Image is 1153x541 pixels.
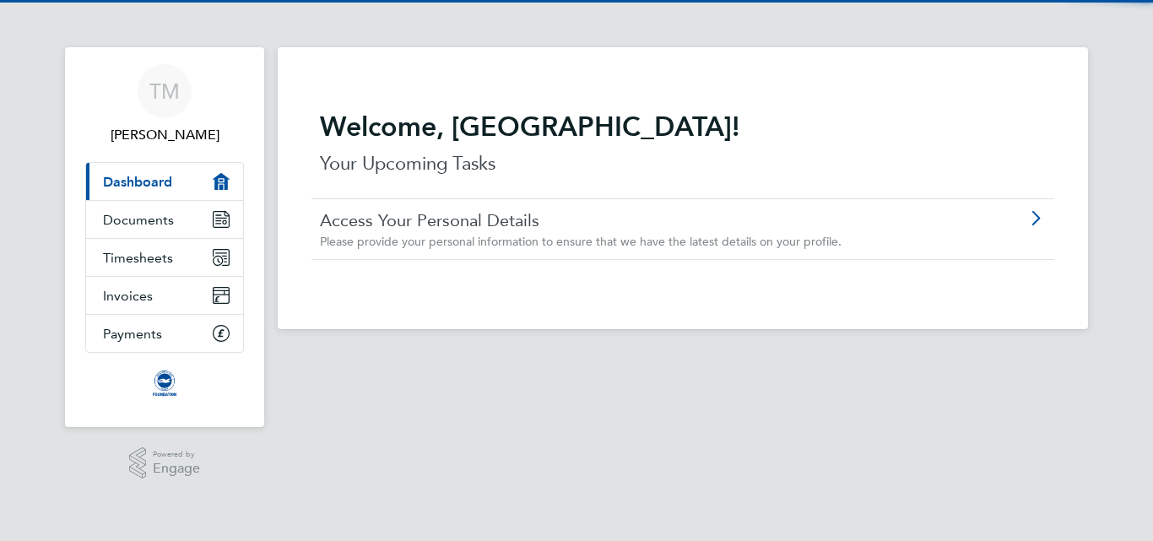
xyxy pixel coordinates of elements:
[149,80,180,102] span: TM
[103,250,173,266] span: Timesheets
[320,110,1046,143] h2: Welcome, [GEOGRAPHIC_DATA]!
[320,234,842,249] span: Please provide your personal information to ensure that we have the latest details on your profile.
[103,288,153,304] span: Invoices
[65,47,264,427] nav: Main navigation
[103,326,162,342] span: Payments
[153,462,200,476] span: Engage
[86,315,243,352] a: Payments
[85,64,244,145] a: TM[PERSON_NAME]
[103,212,174,228] span: Documents
[103,174,172,190] span: Dashboard
[85,370,244,397] a: Go to home page
[86,201,243,238] a: Documents
[86,239,243,276] a: Timesheets
[151,370,178,397] img: albioninthecommunity-logo-retina.png
[320,150,1046,177] p: Your Upcoming Tasks
[86,277,243,314] a: Invoices
[129,447,201,479] a: Powered byEngage
[86,163,243,200] a: Dashboard
[320,209,950,231] a: Access Your Personal Details
[85,125,244,145] span: Tyrone Madhani
[153,447,200,462] span: Powered by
